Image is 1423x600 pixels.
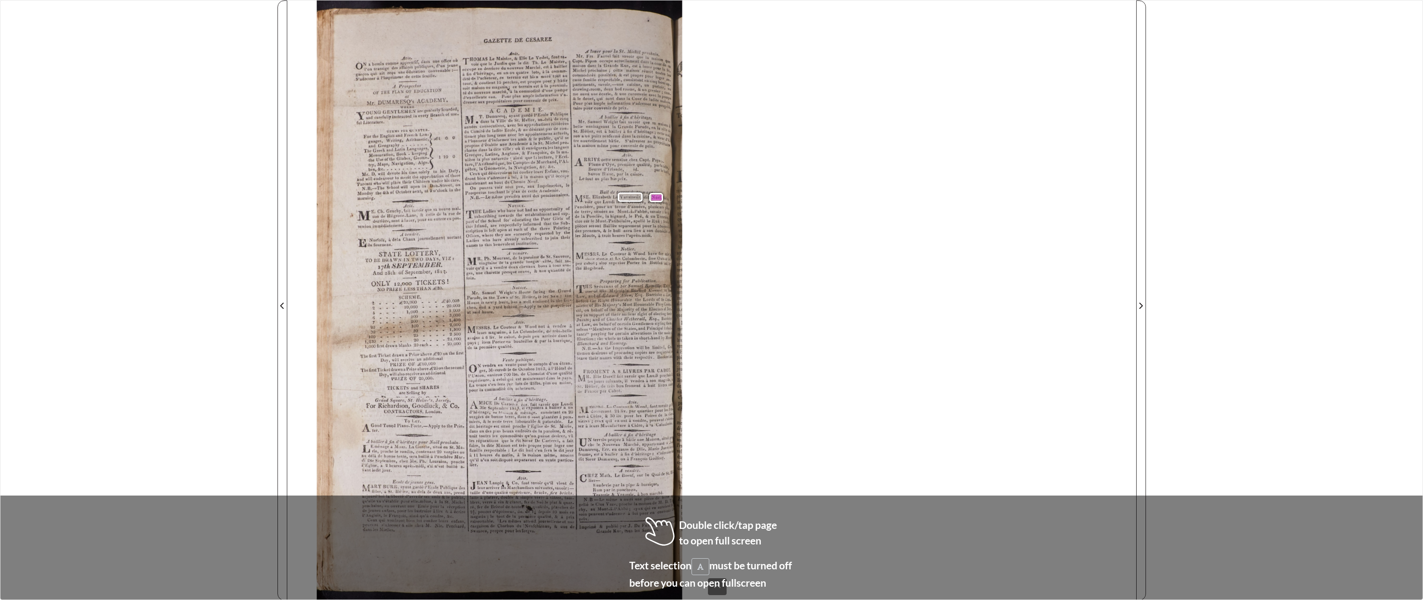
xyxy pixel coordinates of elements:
[471,62,477,67] span: voir
[642,64,650,68] span: louer
[533,84,538,88] span: est
[644,83,648,88] span: un
[542,70,544,73] span: à
[493,71,494,76] span: ,
[658,80,664,84] span: bons
[576,53,582,58] span: Mr.
[641,51,657,56] span: prochain
[520,80,525,84] span: est
[540,84,542,88] span: à
[627,96,629,100] span: la
[670,106,670,109] span: .
[491,85,506,90] span: magasin
[630,74,642,79] span: propre
[453,66,455,74] span: -
[488,61,491,66] span: le
[590,49,599,54] span: louer
[651,56,661,61] span: maison
[392,84,395,89] span: A
[652,103,655,107] span: au
[648,97,657,101] span: ladite
[652,67,659,71] span: pour
[648,92,655,96] span: avec
[406,89,410,93] span: OF
[666,72,670,77] span: les
[446,94,447,104] span: ,
[551,68,565,73] span: commo-
[622,54,633,59] span: savoir
[584,101,590,106] span: plus
[551,55,558,60] span: font
[658,104,668,108] span: proprié
[478,99,483,104] span: aux
[542,98,546,102] span: de
[649,80,655,84] span: cinq
[591,92,596,96] span: une
[639,64,640,68] span: à
[512,94,518,98] span: plus
[599,59,612,64] span: occupe
[410,53,411,62] span: .
[566,92,567,97] span: .
[402,56,409,60] span: Avis
[594,98,594,101] span: ,
[612,53,618,58] span: fait
[627,82,639,87] span: cuisine
[508,61,514,65] span: que
[514,56,516,61] span: &
[373,90,378,95] span: OF
[666,68,670,72] span: St.
[355,76,374,81] span: S'adresser
[523,93,533,98] span: ample
[525,64,539,69] span: Marché
[474,89,489,94] span: nouveau
[607,100,627,105] span: information
[507,65,523,70] span: nouveau
[523,60,527,65] span: dit
[666,80,670,84] span: ap-
[611,80,614,88] span: -
[543,79,549,84] span: pour
[560,92,565,97] span: s'a
[466,71,470,76] span: fin
[527,79,539,84] span: propre
[587,63,594,68] span: dans
[552,73,559,78] span: tout
[650,60,653,65] span: la
[631,96,640,101] span: Cour
[661,89,662,95] span: ;
[598,64,600,67] span: la
[518,60,520,65] span: le
[587,68,605,73] span: prochaine
[370,71,375,76] span: qui
[616,96,623,100] span: dans
[380,75,400,80] span: l'imprimeur
[514,89,516,93] span: la
[606,96,612,101] span: sont
[627,104,628,112] span: .
[659,100,670,103] span: maison
[411,74,419,78] span: cette
[594,105,609,110] span: convenir
[467,90,471,94] span: du
[573,100,582,105] span: Pour
[391,89,402,94] span: PLAN
[424,108,439,113] span: genteely
[615,87,620,91] span: bed
[582,60,582,63] span: .
[564,53,565,59] span: .
[477,76,494,80] span: l'acheteur
[614,92,616,96] span: &
[627,49,659,54] span: [PERSON_NAME]
[463,56,505,63] span: [PERSON_NAME]
[515,70,527,75] span: quatre
[508,84,509,90] span: ;
[616,82,623,87] span: une
[522,75,527,79] span: est
[618,105,625,110] span: prix
[446,63,456,68] span: jeune
[600,88,601,91] span: ,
